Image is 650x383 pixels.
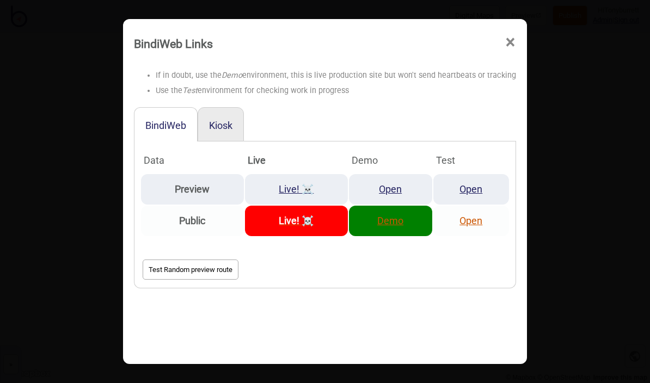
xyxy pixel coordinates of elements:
a: Live! ☠️ [279,183,314,195]
button: Test Random preview route [143,260,238,280]
a: Open [459,215,482,226]
i: Test [182,86,198,95]
strong: Preview [175,183,210,195]
li: If in doubt, use the environment, this is live production site but won't send heartbeats or tracking [156,68,516,84]
a: Open [379,183,402,195]
th: Data [141,148,244,173]
div: BindiWeb Links [134,32,213,55]
i: Demo [222,71,242,80]
button: BindiWeb [145,120,186,131]
li: Use the environment for checking work in progress [156,83,516,99]
strong: Live [248,155,266,166]
span: × [505,24,516,60]
a: Demo [377,215,403,226]
button: Kiosk [209,120,232,131]
strong: Public [179,215,205,226]
th: Test [433,148,509,173]
a: Live! ☠️ [279,215,314,226]
th: Demo [349,148,432,173]
a: Open [459,183,482,195]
